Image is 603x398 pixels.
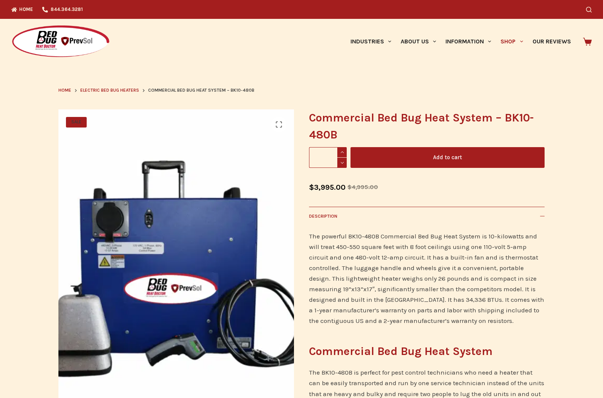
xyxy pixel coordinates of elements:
[271,117,286,132] a: 🔍
[528,19,575,64] a: Our Reviews
[309,231,545,326] p: The powerful BK10-480B Commercial Bed Bug Heat System is 10-kilowatts and will treat 450-550 squa...
[58,87,71,94] a: Home
[586,7,592,12] button: Search
[309,109,545,143] h1: Commercial Bed Bug Heat System – BK10-480B
[396,19,441,64] a: About Us
[496,19,528,64] a: Shop
[350,147,545,168] button: Add to cart
[309,183,346,192] bdi: 3,995.00
[66,117,87,128] span: SALE
[148,87,254,94] span: Commercial Bed Bug Heat System – BK10-480B
[441,19,496,64] a: Information
[58,88,71,93] span: Home
[347,183,352,191] span: $
[11,25,110,58] img: Prevsol/Bed Bug Heat Doctor
[309,147,347,168] input: Product quantity
[347,183,378,191] bdi: 4,995.00
[309,343,545,360] h3: Commercial Bed Bug Heat System
[346,19,396,64] a: Industries
[309,207,545,225] button: Description
[309,183,314,192] span: $
[346,19,575,64] nav: Primary
[80,88,139,93] span: Electric Bed Bug Heaters
[80,87,139,94] a: Electric Bed Bug Heaters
